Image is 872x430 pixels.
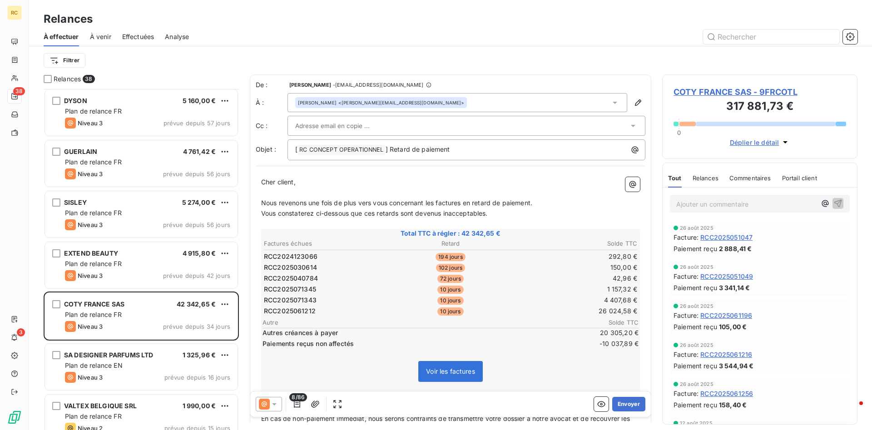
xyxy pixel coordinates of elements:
[83,75,94,83] span: 38
[730,138,779,147] span: Déplier le détail
[44,89,239,430] div: grid
[674,400,717,410] span: Paiement reçu
[436,264,465,272] span: 102 jours
[263,328,582,337] span: Autres créances à payer
[700,389,753,398] span: RCC2025061256
[700,272,753,281] span: RCC2025051049
[729,174,771,182] span: Commentaires
[183,97,216,104] span: 5 160,00 €
[436,253,465,261] span: 194 jours
[264,285,316,294] span: RCC2025071345
[65,260,122,267] span: Plan de relance FR
[44,11,93,27] h3: Relances
[584,339,639,348] span: -10 037,89 €
[674,232,699,242] span: Facture :
[437,286,463,294] span: 10 jours
[386,145,450,153] span: ] Retard de paiement
[13,87,25,95] span: 38
[333,82,423,88] span: - [EMAIL_ADDRESS][DOMAIN_NAME]
[674,86,846,98] span: COTY FRANCE SAS - 9FRCOTL
[437,307,463,316] span: 10 jours
[700,232,753,242] span: RCC2025051047
[584,319,639,326] span: Solde TTC
[693,174,718,182] span: Relances
[64,402,137,410] span: VALTEX BELGIQUE SRL
[295,119,393,133] input: Adresse email en copie ...
[65,158,122,166] span: Plan de relance FR
[78,374,103,381] span: Niveau 3
[261,209,488,217] span: Vous constaterez ci-dessous que ces retards sont devenus inacceptables.
[164,374,230,381] span: prévue depuis 16 jours
[65,209,122,217] span: Plan de relance FR
[65,107,122,115] span: Plan de relance FR
[674,361,717,371] span: Paiement reçu
[261,199,532,207] span: Nous revenons une fois de plus vers vous concernant les factures en retard de paiement.
[719,244,752,253] span: 2 888,41 €
[165,32,189,41] span: Analyse
[289,82,331,88] span: [PERSON_NAME]
[44,32,79,41] span: À effectuer
[388,239,512,248] th: Retard
[7,410,22,425] img: Logo LeanPay
[677,129,681,136] span: 0
[841,399,863,421] iframe: Intercom live chat
[261,178,296,186] span: Cher client,
[264,263,317,272] span: RCC2025030614
[719,361,754,371] span: 3 544,94 €
[65,412,122,420] span: Plan de relance FR
[17,328,25,336] span: 3
[514,306,638,316] td: 26 024,58 €
[674,322,717,331] span: Paiement reçu
[514,239,638,248] th: Solde TTC
[703,30,839,44] input: Rechercher
[437,297,463,305] span: 10 jours
[263,339,582,348] span: Paiements reçus non affectés
[719,322,747,331] span: 105,00 €
[782,174,817,182] span: Portail client
[163,221,230,228] span: prévue depuis 56 jours
[263,229,639,238] span: Total TTC à régler : 42 342,65 €
[514,284,638,294] td: 1 157,32 €
[65,311,122,318] span: Plan de relance FR
[256,80,287,89] span: De :
[256,121,287,130] label: Cc :
[64,351,153,359] span: SA DESIGNER PARFUMS LTD
[674,311,699,320] span: Facture :
[680,381,713,387] span: 26 août 2025
[612,397,645,411] button: Envoyer
[90,32,111,41] span: À venir
[680,225,713,231] span: 26 août 2025
[680,303,713,309] span: 26 août 2025
[64,97,87,104] span: DYSON
[674,389,699,398] span: Facture :
[183,249,216,257] span: 4 915,80 €
[727,137,793,148] button: Déplier le détail
[264,274,318,283] span: RCC2025040784
[163,272,230,279] span: prévue depuis 42 jours
[64,300,124,308] span: COTY FRANCE SAS
[78,221,103,228] span: Niveau 3
[674,283,717,292] span: Paiement reçu
[78,170,103,178] span: Niveau 3
[674,272,699,281] span: Facture :
[514,252,638,262] td: 292,80 €
[183,402,216,410] span: 1 990,00 €
[163,323,230,330] span: prévue depuis 34 jours
[700,350,752,359] span: RCC2025061216
[64,249,118,257] span: EXTEND BEAUTY
[177,300,216,308] span: 42 342,65 €
[78,119,103,127] span: Niveau 3
[514,273,638,283] td: 42,96 €
[674,350,699,359] span: Facture :
[298,99,464,106] div: <[PERSON_NAME][EMAIL_ADDRESS][DOMAIN_NAME]>
[719,400,747,410] span: 158,40 €
[668,174,682,182] span: Tout
[674,244,717,253] span: Paiement reçu
[64,148,97,155] span: GUERLAIN
[719,283,750,292] span: 3 341,14 €
[263,319,584,326] span: Autre
[163,119,230,127] span: prévue depuis 57 jours
[256,145,276,153] span: Objet :
[700,311,752,320] span: RCC2025061196
[680,420,713,426] span: 12 août 2025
